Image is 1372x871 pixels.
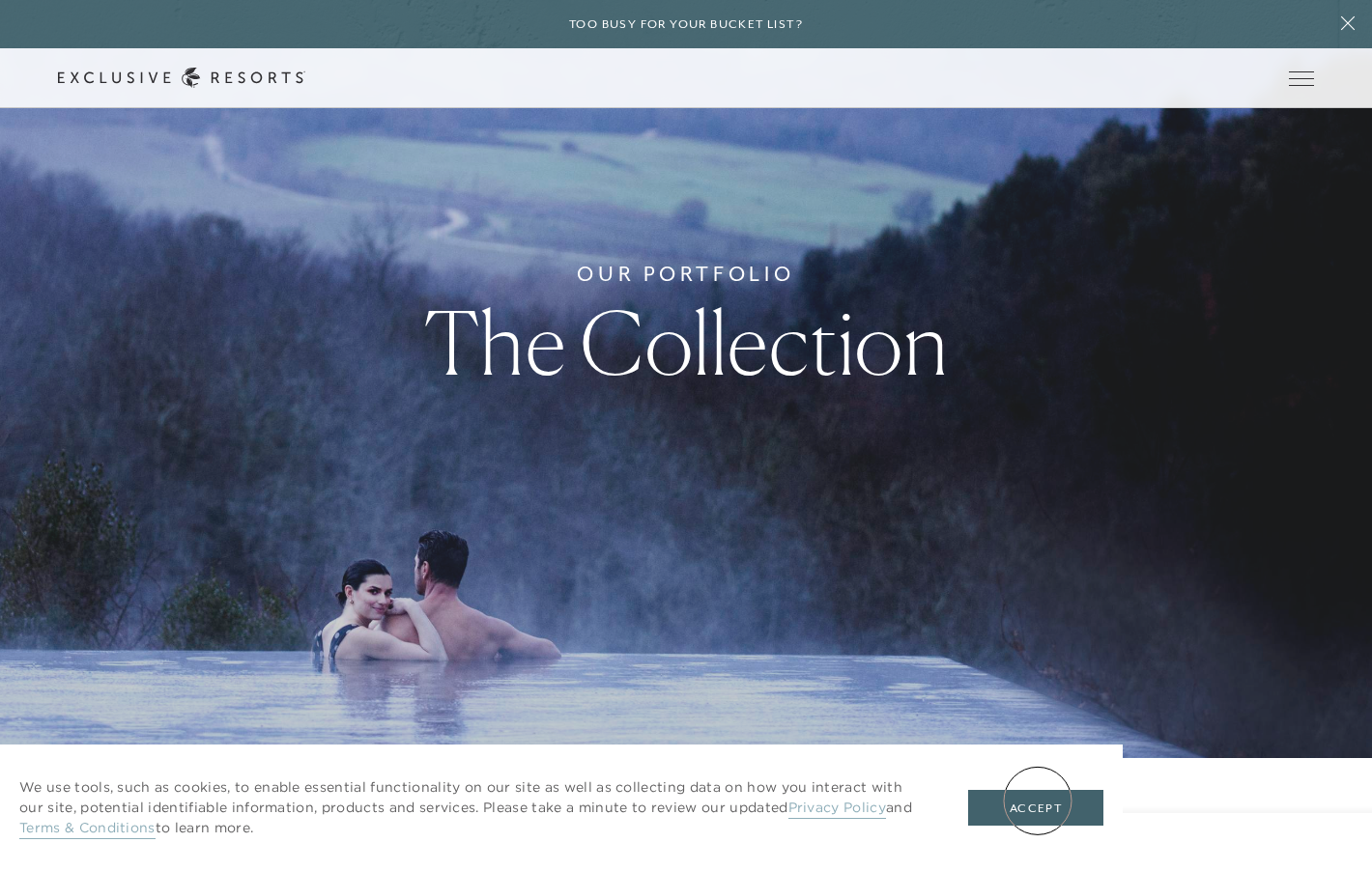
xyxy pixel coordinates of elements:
[19,777,929,838] p: We use tools, such as cookies, to enable essential functionality on our site as well as collectin...
[788,799,886,819] a: Privacy Policy
[19,819,156,839] a: Terms & Conditions
[968,790,1103,827] button: Accept
[577,259,794,290] h6: Our Portfolio
[1289,71,1314,85] button: Open navigation
[424,299,949,386] h1: The Collection
[569,15,803,34] h6: Too busy for your bucket list?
